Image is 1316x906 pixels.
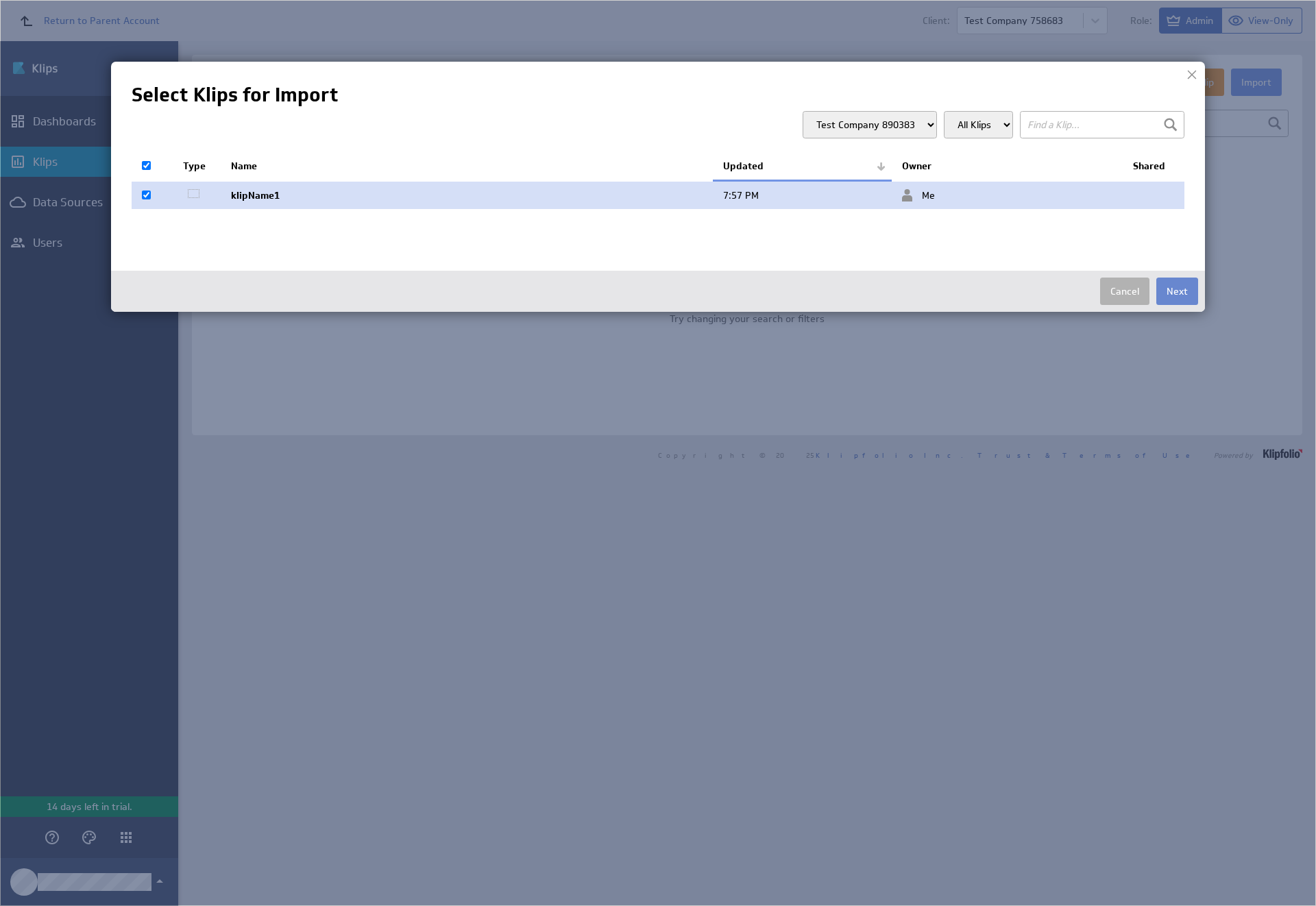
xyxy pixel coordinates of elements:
td: klipName1 [221,181,713,210]
h1: Select Klips for Import [132,82,1184,108]
th: Updated [713,152,891,181]
span: Aug 26, 2025 7:57 PM [723,189,759,201]
th: Type [173,152,221,181]
th: Shared [1123,152,1184,181]
img: icon-blank.png [183,188,204,199]
th: Owner [892,152,1123,181]
span: Me [902,189,935,201]
input: Find a Klip... [1020,111,1184,138]
th: Name [221,152,713,181]
button: Cancel [1100,278,1149,305]
button: Next [1156,278,1198,305]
